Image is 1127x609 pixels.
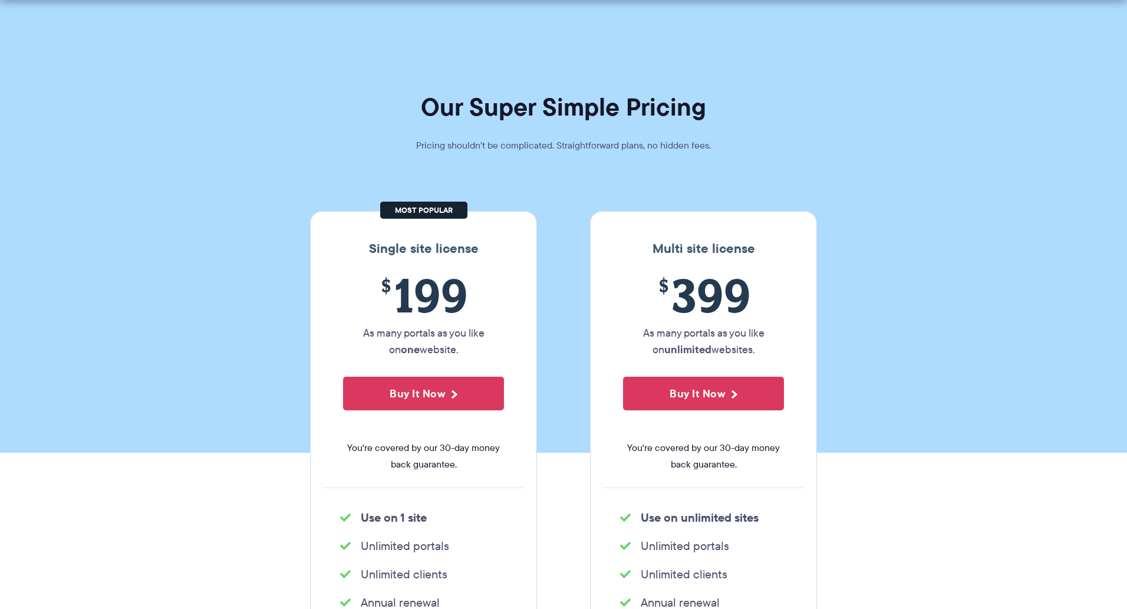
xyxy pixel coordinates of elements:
span: You're covered by our 30-day money back guarantee. [623,440,784,473]
p: As many portals as you like on websites. [623,325,784,358]
li: Unlimited clients [340,566,507,582]
strong: one [401,341,420,357]
li: Unlimited clients [620,566,787,582]
strong: unlimited [664,341,711,357]
strong: Use on unlimited sites [641,509,759,526]
strong: Use on 1 site [361,509,427,526]
li: Unlimited portals [340,538,507,554]
span: 399 [623,268,784,322]
span: You're covered by our 30-day money back guarantee. [343,440,504,473]
button: Buy It Now [343,377,504,410]
span: 199 [343,268,504,322]
button: Buy It Now [623,377,784,410]
p: Pricing shouldn't be complicated. Straightforward plans, no hidden fees. [387,137,740,154]
li: Unlimited portals [620,538,787,554]
h3: Multi site license [602,241,805,256]
p: As many portals as you like on website. [343,325,504,358]
h3: Single site license [322,241,525,256]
